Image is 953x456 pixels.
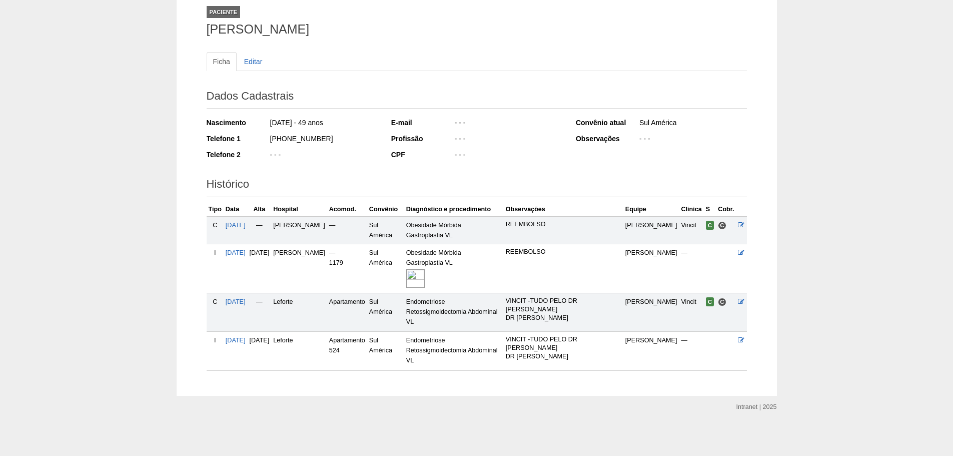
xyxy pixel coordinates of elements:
td: [PERSON_NAME] [623,293,679,331]
div: Sul América [638,118,747,130]
td: Sul América [367,244,404,293]
h2: Dados Cadastrais [207,86,747,109]
td: Sul América [367,332,404,370]
td: [PERSON_NAME] [623,244,679,293]
span: Consultório [718,221,726,230]
th: Cobr. [716,202,736,217]
div: Convênio atual [576,118,638,128]
td: Vincit [679,293,703,331]
div: Profissão [391,134,454,144]
p: REEMBOLSO [506,248,621,256]
th: Data [224,202,248,217]
td: Vincit [679,216,703,244]
div: I [209,248,222,258]
div: Intranet | 2025 [736,402,777,412]
div: Observações [576,134,638,144]
td: Sul América [367,216,404,244]
td: [PERSON_NAME] [271,244,327,293]
th: Alta [248,202,272,217]
p: VINCIT -TUDO PELO DR [PERSON_NAME] DR [PERSON_NAME] [506,335,621,361]
td: Sul América [367,293,404,331]
td: Leforte [271,293,327,331]
td: Apartamento 524 [327,332,367,370]
div: [PHONE_NUMBER] [269,134,378,146]
td: Endometriose Retossigmoidectomia Abdominal VL [404,293,504,331]
td: Endometriose Retossigmoidectomia Abdominal VL [404,332,504,370]
div: C [209,220,222,230]
div: Telefone 1 [207,134,269,144]
a: [DATE] [226,298,246,305]
span: Confirmada [706,221,714,230]
a: [DATE] [226,249,246,256]
div: E-mail [391,118,454,128]
div: - - - [454,150,562,162]
td: — [327,216,367,244]
div: - - - [454,134,562,146]
div: Nascimento [207,118,269,128]
td: Obesidade Mórbida Gastroplastia VL [404,244,504,293]
th: Acomod. [327,202,367,217]
span: [DATE] [250,337,270,344]
div: C [209,297,222,307]
a: [DATE] [226,222,246,229]
th: Diagnóstico e procedimento [404,202,504,217]
h2: Histórico [207,174,747,197]
div: Paciente [207,6,241,18]
th: S [704,202,716,217]
td: — [248,293,272,331]
div: CPF [391,150,454,160]
td: Leforte [271,332,327,370]
th: Equipe [623,202,679,217]
td: [PERSON_NAME] [623,332,679,370]
h1: [PERSON_NAME] [207,23,747,36]
th: Hospital [271,202,327,217]
a: Editar [238,52,269,71]
th: Convênio [367,202,404,217]
div: - - - [269,150,378,162]
span: [DATE] [250,249,270,256]
div: - - - [638,134,747,146]
td: — 1179 [327,244,367,293]
td: [PERSON_NAME] [623,216,679,244]
td: — [248,216,272,244]
p: VINCIT -TUDO PELO DR [PERSON_NAME] DR [PERSON_NAME] [506,297,621,322]
div: I [209,335,222,345]
th: Observações [504,202,623,217]
span: Confirmada [706,297,714,306]
td: — [679,332,703,370]
a: Ficha [207,52,237,71]
span: Consultório [718,298,726,306]
p: REEMBOLSO [506,220,621,229]
td: Apartamento [327,293,367,331]
a: [DATE] [226,337,246,344]
th: Tipo [207,202,224,217]
div: Telefone 2 [207,150,269,160]
div: - - - [454,118,562,130]
div: [DATE] - 49 anos [269,118,378,130]
td: [PERSON_NAME] [271,216,327,244]
td: Obesidade Mórbida Gastroplastia VL [404,216,504,244]
td: — [679,244,703,293]
th: Clínica [679,202,703,217]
